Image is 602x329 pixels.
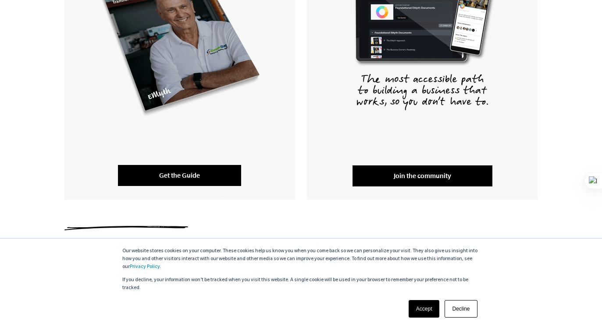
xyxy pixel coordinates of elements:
[122,276,480,292] p: If you decline, your information won’t be tracked when you visit this website. A single cookie wi...
[130,265,160,270] a: Privacy Policy
[445,300,477,318] a: Decline
[353,165,492,186] a: Join the community
[409,300,440,318] a: Accept
[122,247,480,271] p: Our website stores cookies on your computer. These cookies help us know you when you come back so...
[64,226,188,230] img: underline.svg
[118,165,241,186] a: Get the Guide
